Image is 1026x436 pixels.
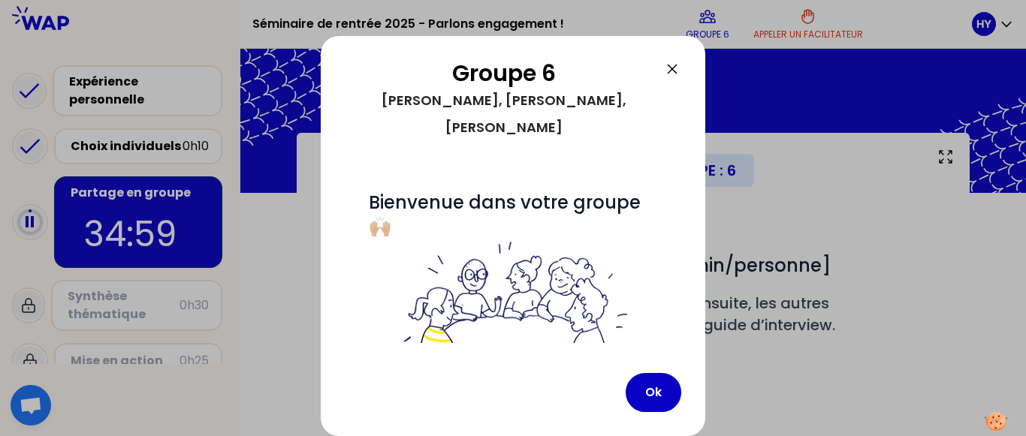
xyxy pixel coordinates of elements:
[395,239,631,381] img: filesOfInstructions%2Fbienvenue%20dans%20votre%20groupe%20-%20petit.png
[345,60,663,87] h2: Groupe 6
[369,190,657,381] span: Bienvenue dans votre groupe 🙌🏼
[345,87,663,141] div: [PERSON_NAME], [PERSON_NAME], [PERSON_NAME]
[626,373,681,412] button: Ok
